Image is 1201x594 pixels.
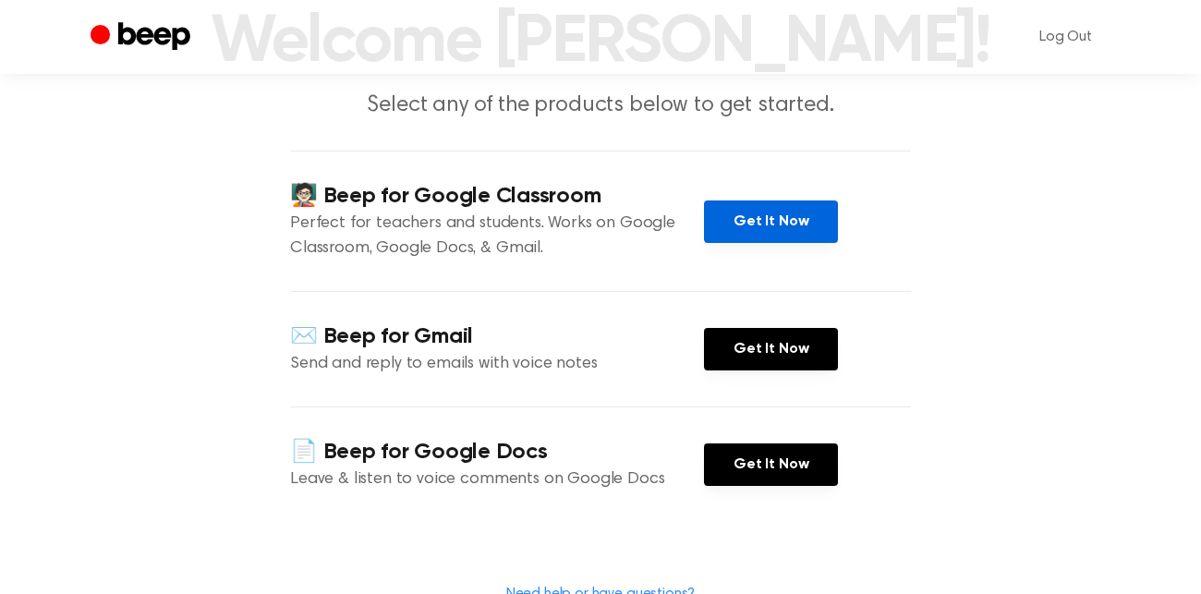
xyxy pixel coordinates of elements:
p: Select any of the products below to get started. [246,91,955,121]
p: Leave & listen to voice comments on Google Docs [290,467,704,492]
a: Log Out [1021,15,1110,59]
a: Get It Now [704,443,838,486]
h4: 🧑🏻‍🏫 Beep for Google Classroom [290,181,704,212]
a: Get It Now [704,328,838,370]
p: Send and reply to emails with voice notes [290,352,704,377]
a: Get It Now [704,200,838,243]
a: Beep [91,19,195,55]
p: Perfect for teachers and students. Works on Google Classroom, Google Docs, & Gmail. [290,212,704,261]
h4: 📄 Beep for Google Docs [290,437,704,467]
h4: ✉️ Beep for Gmail [290,321,704,352]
